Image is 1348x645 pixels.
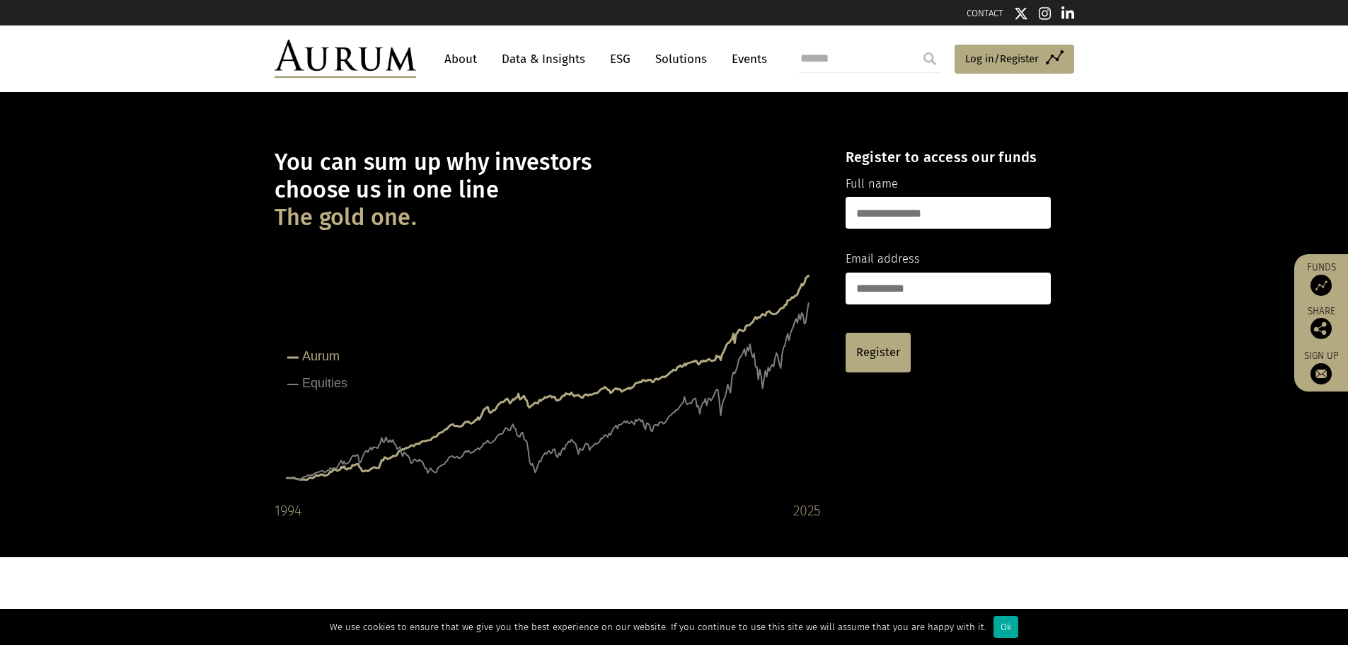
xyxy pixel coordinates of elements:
a: CONTACT [967,8,1003,18]
a: ESG [603,46,638,72]
a: Events [725,46,767,72]
label: Full name [846,175,898,193]
h4: Register to access our funds [846,149,1051,166]
label: Email address [846,250,920,268]
div: Ok [993,616,1018,638]
img: Twitter icon [1014,6,1028,21]
img: Aurum [275,40,416,78]
a: Log in/Register [955,45,1074,74]
a: Data & Insights [495,46,592,72]
div: Share [1301,307,1341,339]
a: Sign up [1301,350,1341,384]
span: Log in/Register [965,50,1039,67]
a: Solutions [648,46,714,72]
div: 1994 [275,499,301,522]
h1: You can sum up why investors choose us in one line [275,149,821,232]
a: Funds [1301,261,1341,296]
img: Linkedin icon [1061,6,1074,21]
img: Sign up to our newsletter [1310,363,1332,384]
img: Instagram icon [1039,6,1052,21]
tspan: Equities [302,376,347,390]
input: Submit [916,45,944,73]
span: The gold one. [275,204,417,232]
tspan: Aurum [302,349,340,363]
a: About [437,46,484,72]
img: Share this post [1310,318,1332,339]
div: 2025 [793,499,821,522]
img: Access Funds [1310,275,1332,296]
a: Register [846,333,911,372]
